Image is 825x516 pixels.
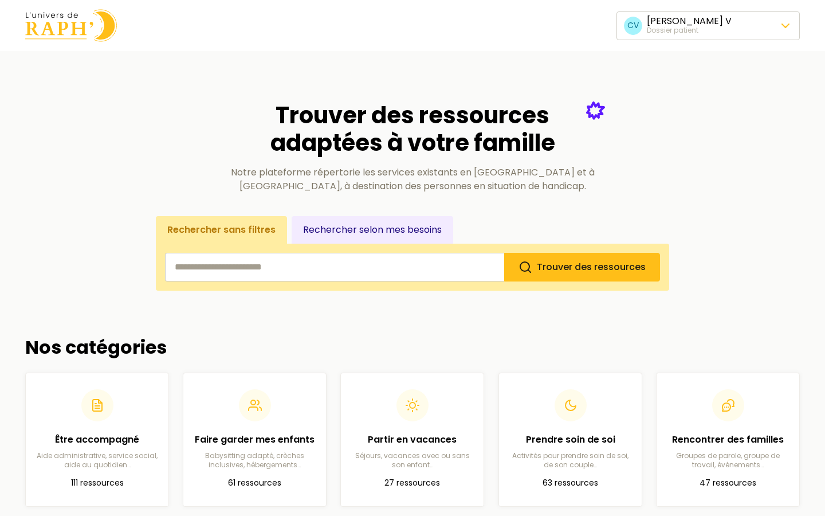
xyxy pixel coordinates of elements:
[220,101,605,157] h2: Trouver des ressources adaptées à votre famille
[666,476,790,490] p: 47 ressources
[156,216,287,244] button: Rechercher sans filtres
[508,433,632,447] h2: Prendre soin de soi
[616,11,800,40] button: CV[PERSON_NAME] VDossier patient
[340,373,484,507] a: Partir en vacancesSéjours, vacances avec ou sans son enfant…27 ressources
[498,373,642,507] a: Prendre soin de soiActivités pour prendre soin de soi, de son couple…63 ressources
[508,476,632,490] p: 63 ressources
[25,9,117,42] img: Univers de Raph logo
[656,373,800,507] a: Rencontrer des famillesGroupes de parole, groupe de travail, événements…47 ressources
[35,451,159,470] p: Aide administrative, service social, aide au quotidien…
[666,451,790,470] p: Groupes de parole, groupe de travail, événements…
[25,373,169,507] a: Être accompagnéAide administrative, service social, aide au quotidien…111 ressources
[508,451,632,470] p: Activités pour prendre soin de soi, de son couple…
[192,433,317,447] h2: Faire garder mes enfants
[725,14,732,28] span: V
[666,433,790,447] h2: Rencontrer des familles
[292,216,453,244] button: Rechercher selon mes besoins
[624,17,642,35] span: CV
[350,451,474,470] p: Séjours, vacances avec ou sans son enfant…
[350,476,474,490] p: 27 ressources
[537,260,646,273] span: Trouver des ressources
[647,14,723,28] span: [PERSON_NAME]
[220,166,605,193] p: Notre plateforme répertorie les services existants en [GEOGRAPHIC_DATA] et à [GEOGRAPHIC_DATA], à...
[504,253,660,282] button: Trouver des ressources
[647,26,732,35] div: Dossier patient
[35,476,159,490] p: 111 ressources
[25,337,800,358] h2: Nos catégories
[192,476,317,490] p: 61 ressources
[586,101,605,120] img: Étoile
[350,433,474,447] h2: Partir en vacances
[183,373,327,507] a: Faire garder mes enfantsBabysitting adapté, crèches inclusives, hébergements…61 ressources
[35,433,159,447] h2: Être accompagné
[192,451,317,470] p: Babysitting adapté, crèches inclusives, hébergements…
